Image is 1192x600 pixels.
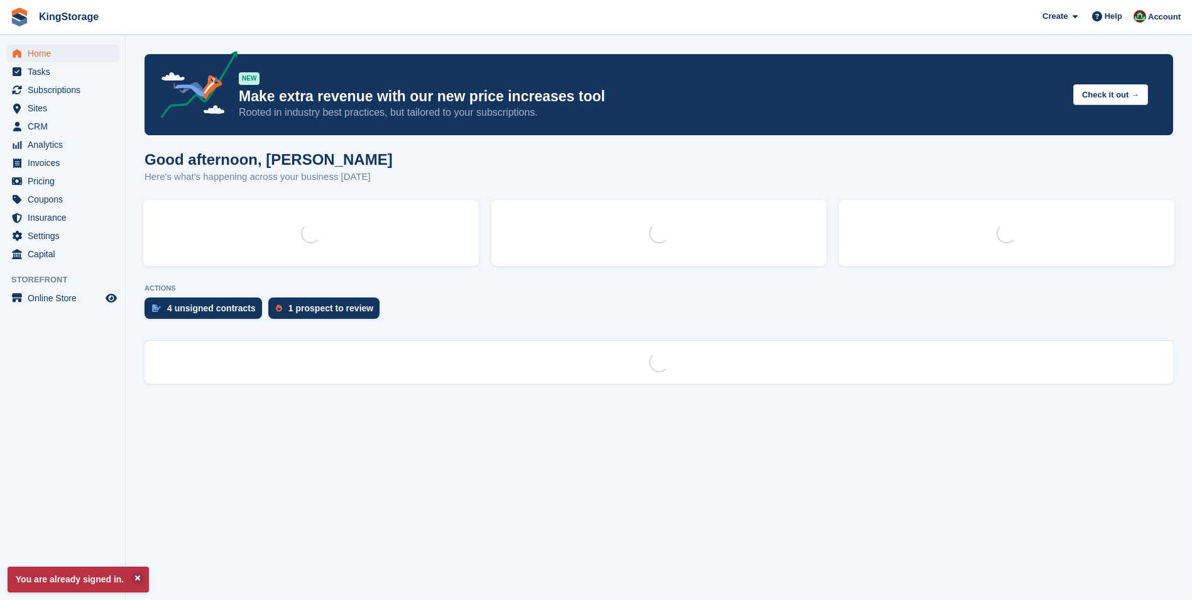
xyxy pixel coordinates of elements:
[6,81,119,99] a: menu
[28,118,103,135] span: CRM
[145,170,393,184] p: Here's what's happening across your business [DATE]
[150,51,238,123] img: price-adjustments-announcement-icon-8257ccfd72463d97f412b2fc003d46551f7dbcb40ab6d574587a9cd5c0d94...
[276,304,282,312] img: prospect-51fa495bee0391a8d652442698ab0144808aea92771e9ea1ae160a38d050c398.svg
[6,136,119,153] a: menu
[6,289,119,307] a: menu
[239,106,1063,119] p: Rooted in industry best practices, but tailored to your subscriptions.
[239,87,1063,106] p: Make extra revenue with our new price increases tool
[145,297,268,325] a: 4 unsigned contracts
[6,99,119,117] a: menu
[152,304,161,312] img: contract_signature_icon-13c848040528278c33f63329250d36e43548de30e8caae1d1a13099fd9432cc5.svg
[28,245,103,263] span: Capital
[1042,10,1068,23] span: Create
[28,172,103,190] span: Pricing
[288,303,373,313] div: 1 prospect to review
[239,72,260,85] div: NEW
[145,151,393,168] h1: Good afternoon, [PERSON_NAME]
[11,274,125,286] span: Storefront
[6,227,119,245] a: menu
[8,567,149,592] p: You are already signed in.
[28,209,103,226] span: Insurance
[28,154,103,172] span: Invoices
[28,289,103,307] span: Online Store
[167,303,256,313] div: 4 unsigned contracts
[6,118,119,135] a: menu
[6,245,119,263] a: menu
[28,81,103,99] span: Subscriptions
[6,191,119,208] a: menu
[28,191,103,208] span: Coupons
[145,284,1173,292] p: ACTIONS
[1148,11,1181,23] span: Account
[1073,84,1148,105] button: Check it out →
[28,99,103,117] span: Sites
[104,291,119,306] a: Preview store
[34,6,104,27] a: KingStorage
[1134,10,1146,23] img: John King
[28,136,103,153] span: Analytics
[6,154,119,172] a: menu
[6,63,119,81] a: menu
[28,63,103,81] span: Tasks
[268,297,386,325] a: 1 prospect to review
[28,45,103,62] span: Home
[10,8,29,26] img: stora-icon-8386f47178a22dfd0bd8f6a31ec36ba5ce8667c1dd55bd0f319d3a0aa187defe.svg
[1105,10,1122,23] span: Help
[28,227,103,245] span: Settings
[6,209,119,226] a: menu
[6,45,119,62] a: menu
[6,172,119,190] a: menu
